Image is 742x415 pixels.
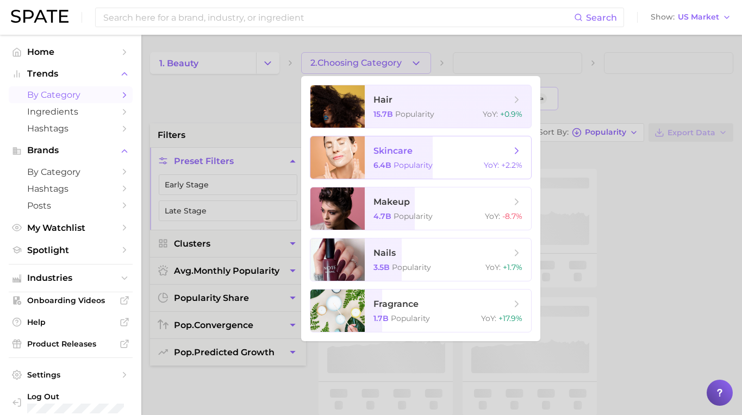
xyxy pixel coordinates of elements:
span: 4.7b [373,211,391,221]
span: Popularity [394,160,433,170]
span: skincare [373,146,413,156]
span: fragrance [373,299,419,309]
button: Brands [9,142,133,159]
ul: 2.Choosing Category [301,76,540,341]
span: Hashtags [27,123,114,134]
span: YoY : [484,160,499,170]
span: +1.7% [503,262,522,272]
a: Posts [9,197,133,214]
span: My Watchlist [27,223,114,233]
a: Ingredients [9,103,133,120]
span: YoY : [485,211,500,221]
span: +17.9% [498,313,522,323]
span: by Category [27,167,114,177]
a: by Category [9,164,133,180]
span: Help [27,317,114,327]
a: Hashtags [9,180,133,197]
span: US Market [678,14,719,20]
span: Trends [27,69,114,79]
a: Spotlight [9,242,133,259]
span: Product Releases [27,339,114,349]
span: YoY : [483,109,498,119]
button: ShowUS Market [648,10,734,24]
span: Hashtags [27,184,114,194]
a: Settings [9,367,133,383]
a: Help [9,314,133,330]
span: Home [27,47,114,57]
span: Onboarding Videos [27,295,114,305]
button: Trends [9,66,133,82]
span: Popularity [391,313,430,323]
span: nails [373,248,396,258]
span: Popularity [395,109,434,119]
a: by Category [9,86,133,103]
span: 1.7b [373,313,389,323]
a: Product Releases [9,336,133,352]
span: YoY : [481,313,496,323]
input: Search here for a brand, industry, or ingredient [102,8,574,27]
span: Search [586,12,617,23]
span: Ingredients [27,106,114,117]
img: SPATE [11,10,68,23]
span: Industries [27,273,114,283]
span: +2.2% [501,160,522,170]
span: Popularity [394,211,433,221]
span: YoY : [485,262,501,272]
button: Industries [9,270,133,286]
span: hair [373,95,392,105]
span: by Category [27,90,114,100]
span: 6.4b [373,160,391,170]
span: Show [651,14,675,20]
span: 15.7b [373,109,393,119]
span: 3.5b [373,262,390,272]
a: Hashtags [9,120,133,137]
span: Settings [27,370,114,380]
span: -8.7% [502,211,522,221]
a: My Watchlist [9,219,133,236]
span: Spotlight [27,245,114,255]
span: Brands [27,146,114,155]
span: makeup [373,197,410,207]
span: Posts [27,200,114,211]
span: Log Out [27,392,147,401]
a: Home [9,43,133,60]
span: +0.9% [500,109,522,119]
span: Popularity [392,262,431,272]
a: Onboarding Videos [9,292,133,309]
